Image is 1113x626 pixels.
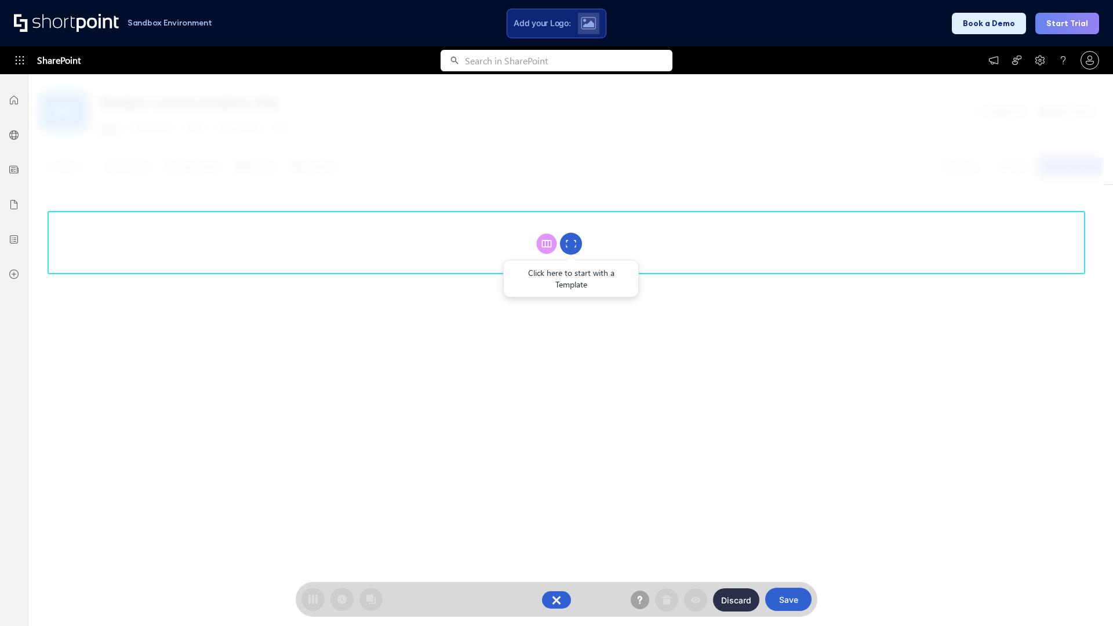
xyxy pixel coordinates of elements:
[128,20,212,26] h1: Sandbox Environment
[713,588,759,612] button: Discard
[465,50,672,71] input: Search in SharePoint
[952,13,1026,34] button: Book a Demo
[514,18,570,28] span: Add your Logo:
[765,588,812,611] button: Save
[1055,570,1113,626] iframe: Chat Widget
[581,17,596,30] img: Upload logo
[37,46,81,74] span: SharePoint
[1035,13,1099,34] button: Start Trial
